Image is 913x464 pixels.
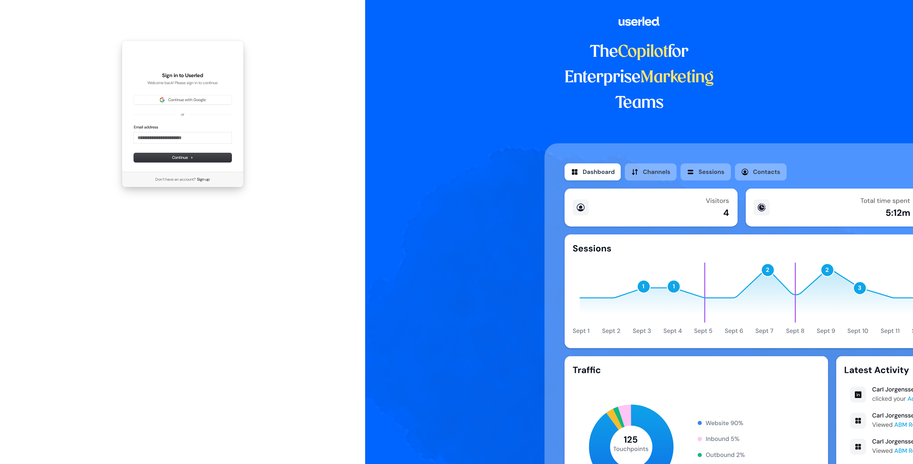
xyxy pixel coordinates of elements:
p: or [181,112,184,117]
button: Continue [134,153,232,162]
img: Sign in with Google [160,97,165,102]
p: Welcome back! Please sign in to continue [134,80,232,86]
button: Sign in with GoogleContinue with Google [134,95,232,104]
span: Marketing [640,70,714,86]
span: Continue with Google [168,97,206,103]
label: Email address [134,125,158,130]
h1: The for Enterprise Teams [545,39,734,116]
span: Copilot [618,44,668,60]
a: Sign up [197,177,210,182]
span: Don’t have an account? [155,177,196,182]
span: Continue [172,155,193,160]
h1: Sign in to Userled [134,72,232,79]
